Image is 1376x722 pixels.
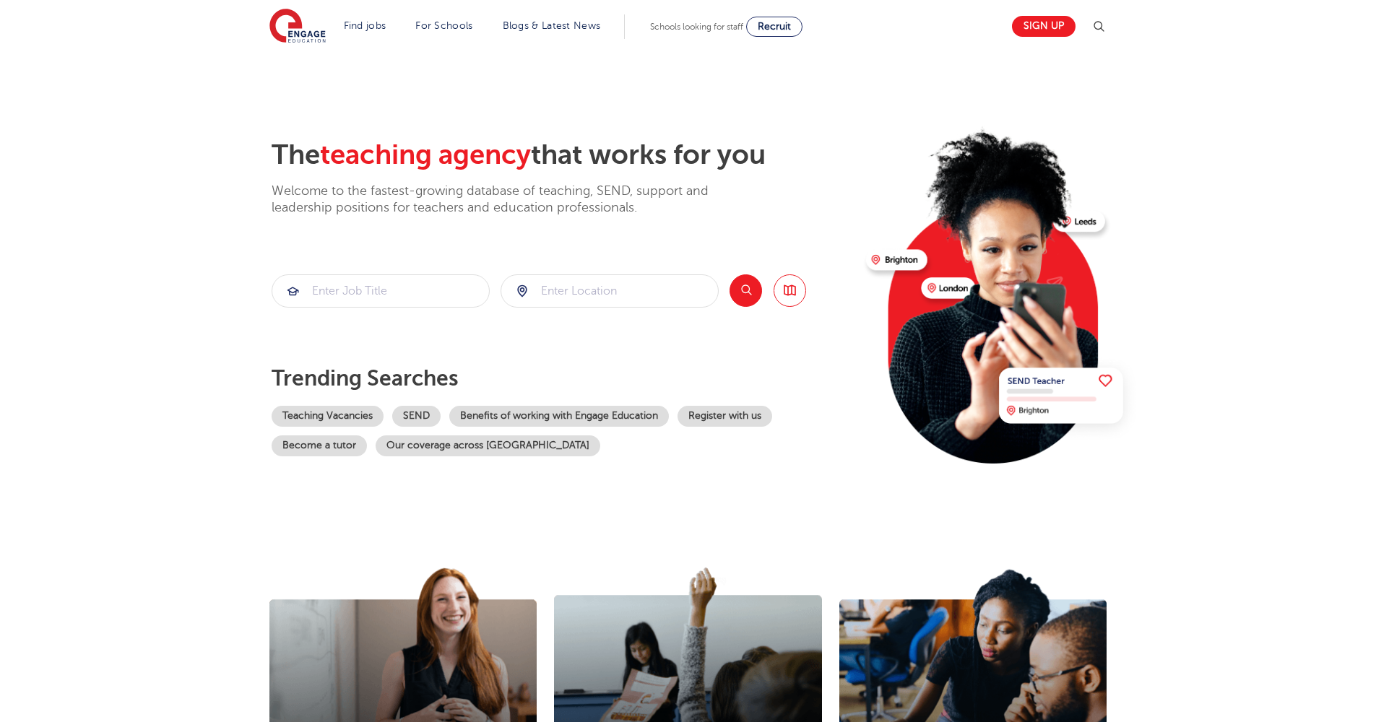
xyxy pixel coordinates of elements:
[678,406,772,427] a: Register with us
[376,435,600,456] a: Our coverage across [GEOGRAPHIC_DATA]
[1012,16,1076,37] a: Sign up
[344,20,386,31] a: Find jobs
[501,275,718,307] input: Submit
[320,139,531,170] span: teaching agency
[758,21,791,32] span: Recruit
[272,139,854,172] h2: The that works for you
[272,274,490,308] div: Submit
[503,20,601,31] a: Blogs & Latest News
[392,406,441,427] a: SEND
[415,20,472,31] a: For Schools
[272,183,748,217] p: Welcome to the fastest-growing database of teaching, SEND, support and leadership positions for t...
[269,9,326,45] img: Engage Education
[272,275,489,307] input: Submit
[272,406,384,427] a: Teaching Vacancies
[449,406,669,427] a: Benefits of working with Engage Education
[272,435,367,456] a: Become a tutor
[730,274,762,307] button: Search
[272,365,854,391] p: Trending searches
[501,274,719,308] div: Submit
[650,22,743,32] span: Schools looking for staff
[746,17,802,37] a: Recruit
